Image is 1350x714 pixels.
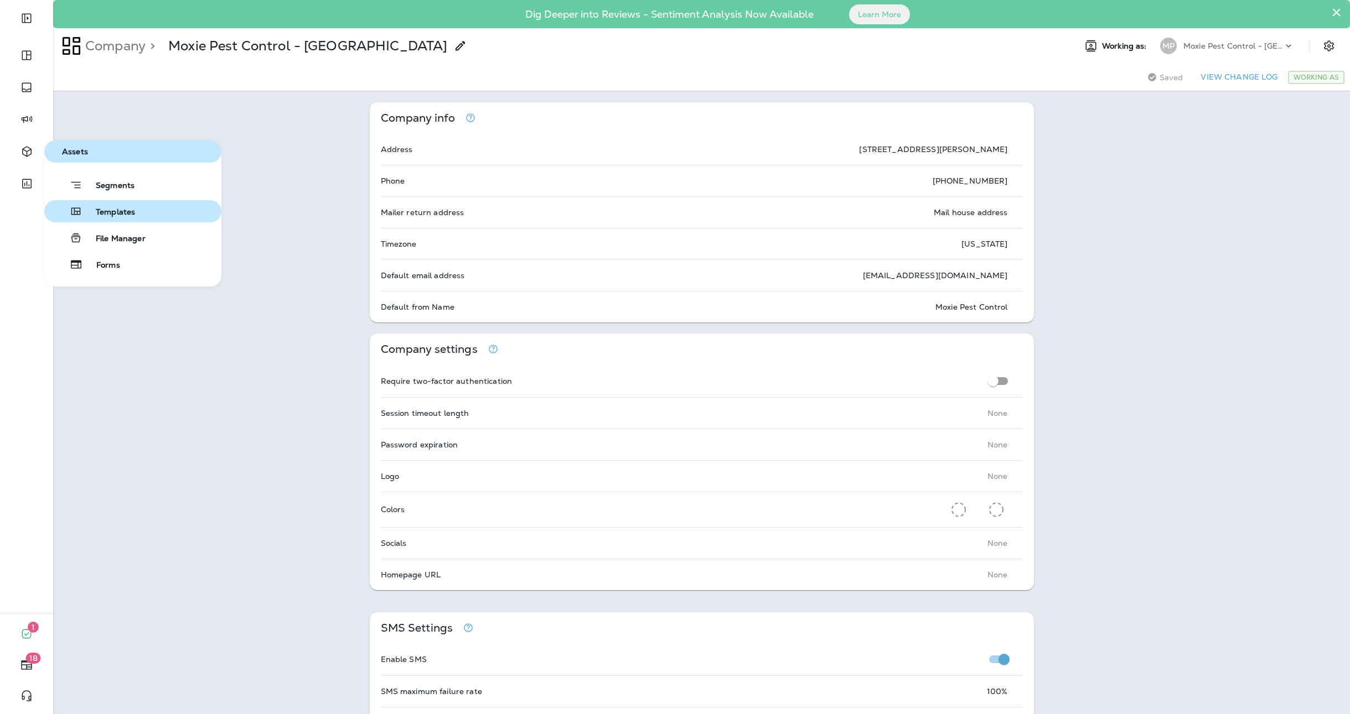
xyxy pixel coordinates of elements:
p: [EMAIL_ADDRESS][DOMAIN_NAME] [863,271,1008,280]
p: Require two-factor authentication [381,377,513,385]
p: [US_STATE] [961,239,1007,248]
button: Segments [44,174,221,196]
button: Assets [44,140,221,163]
p: Moxie Pest Control - [GEOGRAPHIC_DATA] [168,38,447,54]
p: None [987,570,1008,579]
span: Working as: [1102,41,1149,51]
span: 18 [26,653,41,664]
p: SMS Settings [381,623,453,633]
p: Company settings [381,345,478,354]
div: MP [1160,38,1177,54]
div: Moxie Pest Control - OC Riverside [168,38,447,54]
p: Default email address [381,271,465,280]
p: Address [381,145,413,154]
p: Session timeout length [381,409,469,418]
p: Logo [381,472,400,481]
p: Default from Name [381,303,454,311]
button: Primary Color [947,498,970,522]
p: [STREET_ADDRESS][PERSON_NAME] [859,145,1007,154]
p: Timezone [381,239,417,248]
span: File Manager [82,234,146,244]
p: [PHONE_NUMBER] [933,176,1008,185]
p: Moxie Pest Control - [GEOGRAPHIC_DATA] [1183,41,1283,50]
button: Secondary Color [985,498,1008,522]
p: None [987,440,1008,449]
button: Forms [44,253,221,275]
span: Assets [49,147,217,157]
p: Company [81,38,146,54]
span: Saved [1160,73,1183,82]
p: Enable SMS [381,655,427,664]
p: None [987,409,1008,418]
p: Mailer return address [381,208,464,217]
span: Forms [83,260,120,271]
div: Working As [1288,71,1344,84]
p: 100 % [987,687,1008,696]
button: Settings [1319,36,1339,56]
p: Mail house address [934,208,1008,217]
p: Moxie Pest Control [935,303,1008,311]
p: > [146,38,155,54]
button: Templates [44,200,221,222]
p: None [987,472,1008,481]
button: Learn More [849,4,910,24]
p: None [987,539,1008,548]
p: Dig Deeper into Reviews - Sentiment Analysis Now Available [493,13,846,16]
button: Expand Sidebar [11,7,42,29]
span: Segments [82,181,135,192]
p: Homepage URL [381,570,441,579]
p: Password expiration [381,440,458,449]
button: View Change Log [1196,69,1282,86]
p: Socials [381,539,407,548]
p: Phone [381,176,405,185]
p: Colors [381,505,405,514]
span: 1 [28,622,39,633]
span: Templates [82,207,135,218]
p: SMS maximum failure rate [381,687,482,696]
p: Company info [381,113,456,123]
button: File Manager [44,227,221,249]
button: Close [1331,3,1342,21]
